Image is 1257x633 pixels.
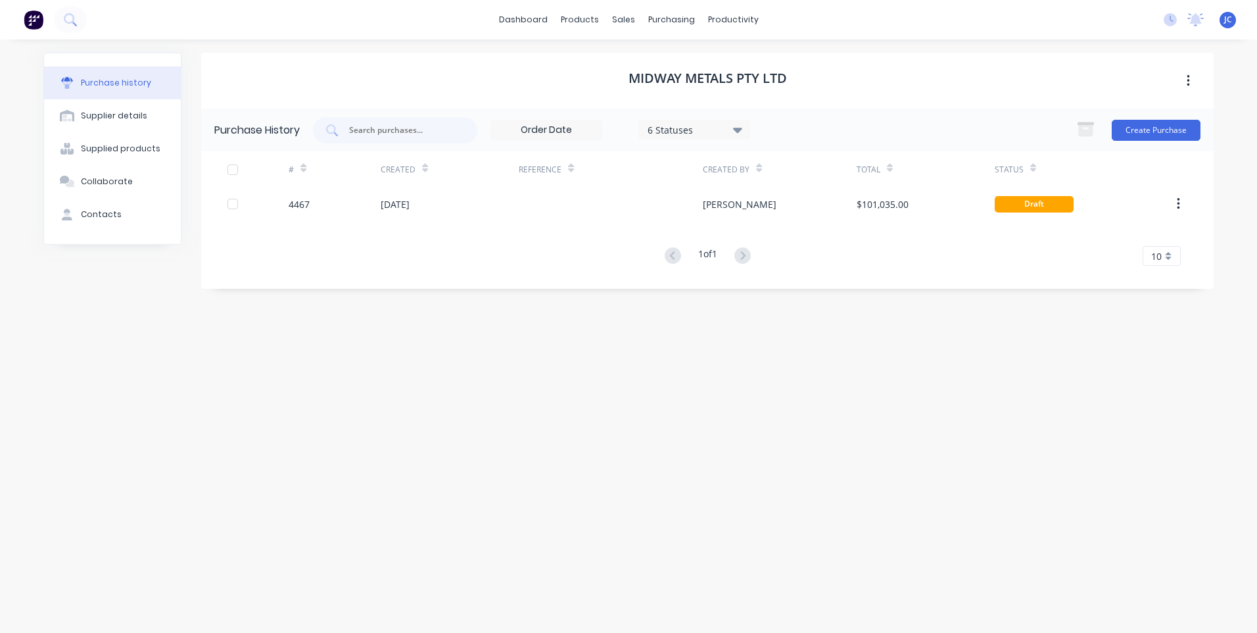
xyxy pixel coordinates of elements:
div: [PERSON_NAME] [703,197,776,211]
input: Search purchases... [348,124,457,137]
button: Contacts [44,198,181,231]
div: 1 of 1 [698,247,717,266]
div: purchasing [642,10,701,30]
h1: Midway Metals Pty Ltd [628,70,787,86]
div: Purchase history [81,77,151,89]
span: 10 [1151,249,1162,263]
div: Purchase History [214,122,300,138]
div: [DATE] [381,197,410,211]
div: Supplied products [81,143,160,155]
div: Total [857,164,880,176]
button: Purchase history [44,66,181,99]
div: Reference [519,164,561,176]
img: Factory [24,10,43,30]
div: Collaborate [81,176,133,188]
button: Collaborate [44,165,181,198]
div: Draft [995,196,1074,213]
button: Create Purchase [1112,120,1200,141]
div: $101,035.00 [857,197,909,211]
button: Supplied products [44,132,181,165]
div: 4467 [289,197,310,211]
div: sales [605,10,642,30]
span: JC [1224,14,1232,26]
input: Order Date [491,120,602,140]
div: # [289,164,294,176]
div: Supplier details [81,110,147,122]
a: dashboard [492,10,554,30]
div: Status [995,164,1024,176]
div: products [554,10,605,30]
div: Contacts [81,209,122,220]
button: Supplier details [44,99,181,132]
div: Created By [703,164,749,176]
div: Created [381,164,415,176]
div: 6 Statuses [648,122,742,136]
div: productivity [701,10,765,30]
